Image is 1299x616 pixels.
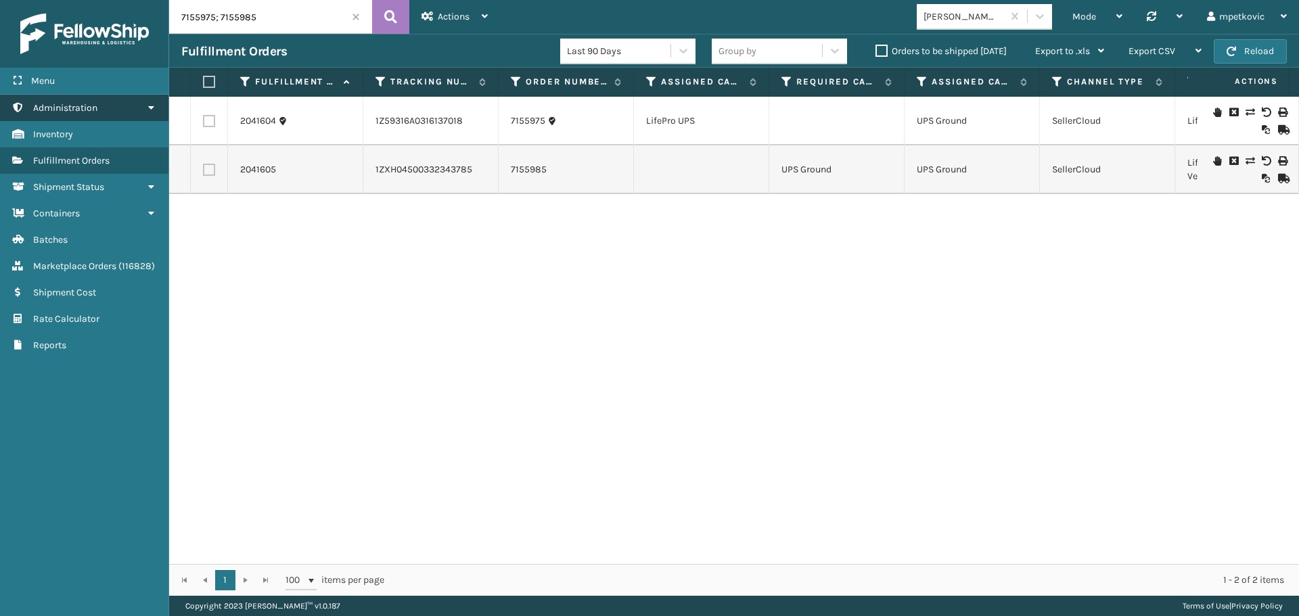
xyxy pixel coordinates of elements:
[1192,70,1286,93] span: Actions
[33,155,110,166] span: Fulfillment Orders
[375,115,463,126] a: 1Z59316A0316137018
[1278,125,1286,135] i: Mark as Shipped
[240,163,276,176] a: 2041605
[1278,174,1286,183] i: Mark as Shipped
[1231,601,1283,611] a: Privacy Policy
[1035,45,1090,57] span: Export to .xls
[375,164,472,175] a: 1ZXH04500332343785
[240,114,276,128] a: 2041604
[511,163,547,176] a: 7155985
[1278,108,1286,117] i: Print Label
[924,9,1004,24] div: [PERSON_NAME] Brands
[1262,156,1270,166] i: Void Label
[1183,601,1229,611] a: Terms of Use
[181,43,287,60] h3: Fulfillment Orders
[1262,108,1270,117] i: Void Label
[33,287,96,298] span: Shipment Cost
[511,114,545,128] a: 7155975
[526,76,608,88] label: Order Number
[1213,156,1221,166] i: On Hold
[1246,108,1254,117] i: Change shipping
[1229,156,1237,166] i: Cancel Fulfillment Order
[875,45,1007,57] label: Orders to be shipped [DATE]
[634,97,769,145] td: LifePro UPS
[403,573,1284,587] div: 1 - 2 of 2 items
[31,75,55,87] span: Menu
[20,14,149,54] img: logo
[33,234,68,245] span: Batches
[33,208,80,219] span: Containers
[1213,108,1221,117] i: On Hold
[1040,97,1175,145] td: SellerCloud
[1129,45,1175,57] span: Export CSV
[1262,125,1270,135] i: Reoptimize
[1246,156,1254,166] i: Change shipping
[661,76,743,88] label: Assigned Carrier
[1278,156,1286,166] i: Print Label
[932,76,1013,88] label: Assigned Carrier Service
[905,145,1040,194] td: UPS Ground
[33,128,73,140] span: Inventory
[1183,596,1283,616] div: |
[1040,145,1175,194] td: SellerCloud
[1214,39,1287,64] button: Reload
[33,260,116,272] span: Marketplace Orders
[33,181,104,193] span: Shipment Status
[796,76,878,88] label: Required Carrier Service
[390,76,472,88] label: Tracking Number
[33,313,99,325] span: Rate Calculator
[905,97,1040,145] td: UPS Ground
[567,44,672,58] div: Last 90 Days
[1262,174,1270,183] i: Reoptimize
[33,102,97,114] span: Administration
[255,76,337,88] label: Fulfillment Order Id
[33,339,66,351] span: Reports
[286,573,306,587] span: 100
[185,596,340,616] p: Copyright 2023 [PERSON_NAME]™ v 1.0.187
[215,570,235,590] a: 1
[769,145,905,194] td: UPS Ground
[438,11,470,22] span: Actions
[286,570,384,590] span: items per page
[1067,76,1149,88] label: Channel Type
[1072,11,1096,22] span: Mode
[719,44,756,58] div: Group by
[118,260,155,272] span: ( 116828 )
[1229,108,1237,117] i: Cancel Fulfillment Order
